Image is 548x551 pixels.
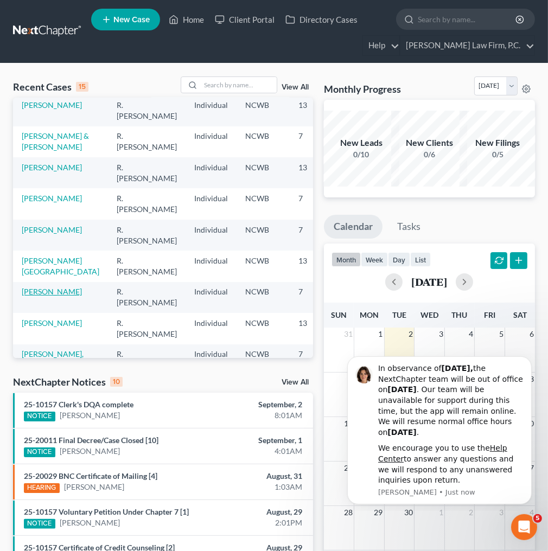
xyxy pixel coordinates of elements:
[360,310,379,319] span: Mon
[108,157,186,188] td: R. [PERSON_NAME]
[22,349,84,369] a: [PERSON_NAME], Clovis
[186,126,237,157] td: Individual
[388,252,410,267] button: day
[331,347,548,511] iframe: Intercom notifications message
[24,471,157,480] a: 25-20029 BNC Certificate of Mailing [4]
[22,194,82,203] a: [PERSON_NAME]
[216,482,302,492] div: 1:03AM
[24,483,60,493] div: HEARING
[237,157,290,188] td: NCWB
[237,126,290,157] td: NCWB
[216,471,302,482] div: August, 31
[528,328,535,341] span: 6
[513,310,527,319] span: Sat
[24,519,55,529] div: NOTICE
[391,149,467,160] div: 0/6
[324,82,401,95] h3: Monthly Progress
[282,84,309,91] a: View All
[13,80,88,93] div: Recent Cases
[373,506,384,519] span: 29
[418,9,517,29] input: Search by name...
[282,379,309,386] a: View All
[108,95,186,126] td: R. [PERSON_NAME]
[108,188,186,219] td: R. [PERSON_NAME]
[216,507,302,517] div: August, 29
[460,137,536,149] div: New Filings
[237,344,290,375] td: NCWB
[438,506,444,519] span: 1
[460,149,536,160] div: 0/5
[511,514,537,540] iframe: Intercom live chat
[22,100,82,110] a: [PERSON_NAME]
[324,215,383,239] a: Calendar
[108,126,186,157] td: R. [PERSON_NAME]
[237,313,290,344] td: NCWB
[24,435,158,445] a: 25-20011 Final Decree/Case Closed [10]
[498,506,505,519] span: 3
[64,482,124,492] a: [PERSON_NAME]
[323,149,399,160] div: 0/10
[108,251,186,281] td: R. [PERSON_NAME]
[60,517,120,528] a: [PERSON_NAME]
[186,220,237,251] td: Individual
[533,514,542,523] span: 5
[237,282,290,313] td: NCWB
[22,225,82,234] a: [PERSON_NAME]
[528,506,535,519] span: 4
[280,10,363,29] a: Directory Cases
[468,506,474,519] span: 2
[22,256,99,276] a: [PERSON_NAME][GEOGRAPHIC_DATA]
[343,506,354,519] span: 28
[24,412,55,421] div: NOTICE
[209,10,280,29] a: Client Portal
[22,131,89,151] a: [PERSON_NAME] & [PERSON_NAME]
[343,328,354,341] span: 31
[24,507,189,516] a: 25-10157 Voluntary Petition Under Chapter 7 [1]
[237,188,290,219] td: NCWB
[22,318,82,328] a: [PERSON_NAME]
[60,446,120,457] a: [PERSON_NAME]
[484,310,495,319] span: Fri
[24,400,133,409] a: 25-10157 Clerk's DQA complete
[108,313,186,344] td: R. [PERSON_NAME]
[60,410,120,421] a: [PERSON_NAME]
[216,435,302,446] div: September, 1
[290,220,344,251] td: 7
[290,188,344,219] td: 7
[108,282,186,313] td: R. [PERSON_NAME]
[237,95,290,126] td: NCWB
[216,399,302,410] div: September, 2
[468,328,474,341] span: 4
[410,252,431,267] button: list
[186,313,237,344] td: Individual
[438,328,444,341] span: 3
[216,517,302,528] div: 2:01PM
[378,328,384,341] span: 1
[113,16,150,24] span: New Case
[452,310,468,319] span: Thu
[186,95,237,126] td: Individual
[163,10,209,29] a: Home
[186,157,237,188] td: Individual
[186,251,237,281] td: Individual
[290,313,344,344] td: 13
[22,287,82,296] a: [PERSON_NAME]
[331,310,347,319] span: Sun
[237,220,290,251] td: NCWB
[290,157,344,188] td: 13
[13,375,123,388] div: NextChapter Notices
[391,137,467,149] div: New Clients
[411,276,447,287] h2: [DATE]
[290,344,344,375] td: 7
[290,251,344,281] td: 13
[498,328,505,341] span: 5
[108,220,186,251] td: R. [PERSON_NAME]
[392,310,406,319] span: Tue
